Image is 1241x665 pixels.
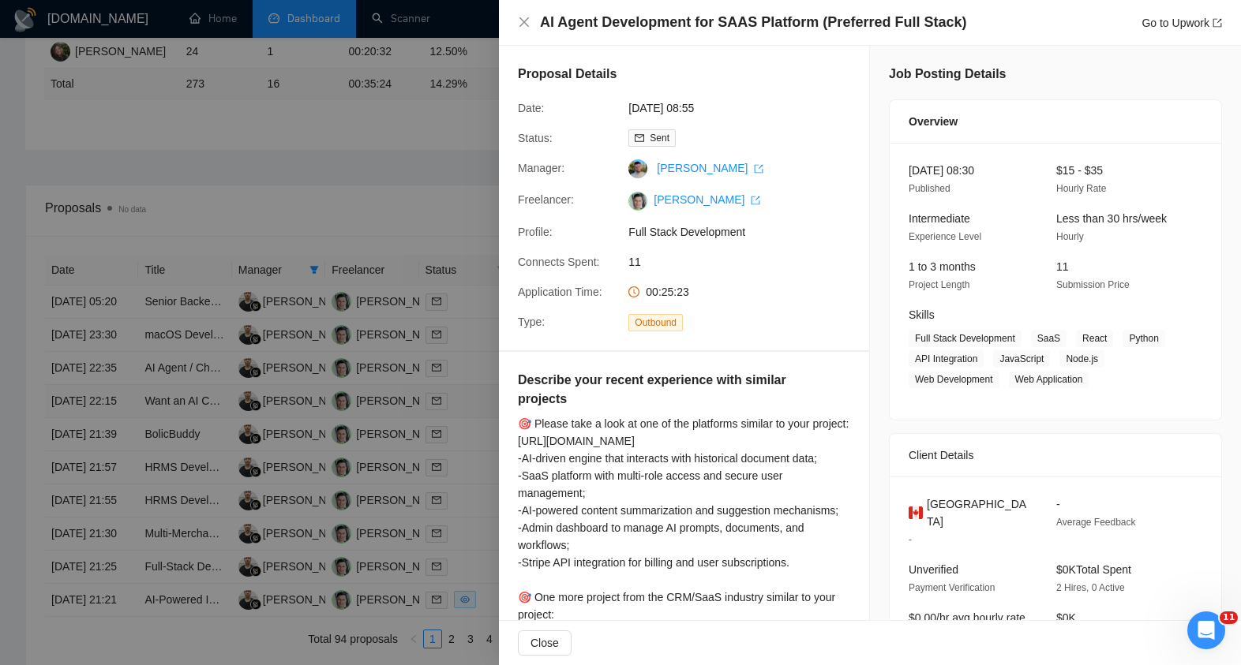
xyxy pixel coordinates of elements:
span: Experience Level [909,231,981,242]
iframe: Intercom live chat [1187,611,1225,649]
span: Web Development [909,371,999,388]
a: Go to Upworkexport [1142,17,1222,29]
button: Close [518,630,572,656]
span: 2 Hires, 0 Active [1056,582,1125,593]
span: Full Stack Development [628,223,865,241]
span: Payment Verification [909,582,995,593]
span: Connects Spent: [518,256,600,268]
span: Hourly [1056,231,1084,242]
span: $0K Total Spent [1056,563,1131,576]
span: Overview [909,113,958,130]
button: Close [518,16,531,29]
span: Sent [650,133,669,144]
h5: Describe your recent experience with similar projects [518,371,800,409]
span: 11 [1056,260,1069,273]
span: 00:25:23 [646,286,689,298]
span: - [1056,498,1060,510]
span: export [754,164,763,174]
span: Less than 30 hrs/week [1056,212,1167,225]
span: $15 - $35 [1056,164,1103,177]
span: Skills [909,308,935,321]
img: c1Tebym3BND9d52IcgAhOjDIggZNrr93DrArCnDDhQCo9DNa2fMdUdlKkX3cX7l7jn [628,192,647,211]
span: JavaScript [993,350,1050,368]
span: Published [909,183,950,194]
span: Application Time: [518,286,602,298]
a: [PERSON_NAME] export [657,162,763,174]
a: [PERSON_NAME] export [654,193,760,206]
span: export [1213,18,1222,28]
span: Submission Price [1056,279,1130,290]
span: Node.js [1059,350,1104,368]
span: 1 to 3 months [909,260,976,273]
span: Type: [518,316,545,328]
span: Python [1123,330,1164,347]
img: 🇨🇦 [909,504,923,521]
span: $0.00/hr avg hourly rate paid [909,611,1025,641]
span: [DATE] 08:55 [628,99,865,117]
h5: Job Posting Details [889,65,1006,84]
span: close [518,16,531,28]
span: Unverified [909,563,958,576]
span: [GEOGRAPHIC_DATA] [927,495,1031,530]
span: SaaS [1031,330,1067,347]
span: Project Length [909,279,969,290]
span: export [751,196,760,205]
span: 11 [628,253,865,271]
span: API Integration [909,350,984,368]
span: Average Feedback [1056,517,1136,528]
h5: Proposal Details [518,65,617,84]
span: Status: [518,132,553,144]
span: Intermediate [909,212,970,225]
span: - [909,534,912,545]
span: Manager: [518,162,564,174]
span: React [1076,330,1113,347]
h4: AI Agent Development for SAAS Platform (Preferred Full Stack) [540,13,966,32]
span: Outbound [628,314,683,331]
span: mail [635,133,644,143]
span: clock-circle [628,286,639,297]
span: Profile: [518,226,553,238]
span: Web Application [1009,371,1089,388]
span: Date: [518,102,544,114]
span: 11 [1220,611,1238,624]
div: Client Details [909,434,1202,476]
span: Full Stack Development [909,330,1022,347]
span: Hourly Rate [1056,183,1106,194]
span: [DATE] 08:30 [909,164,974,177]
span: Close [531,634,559,652]
span: $0K [1056,611,1076,624]
span: Freelancer: [518,193,574,206]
